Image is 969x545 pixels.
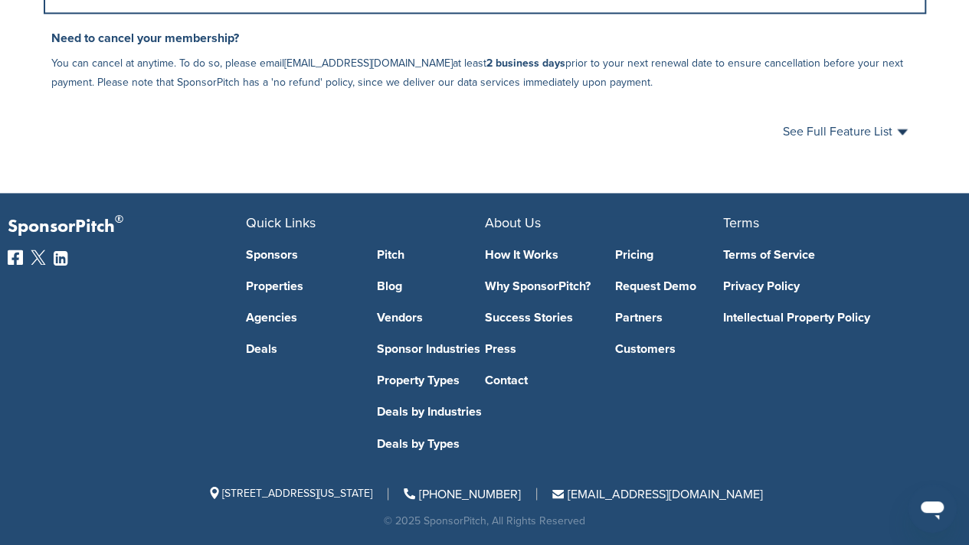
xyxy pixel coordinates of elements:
[284,57,453,70] a: [EMAIL_ADDRESS][DOMAIN_NAME]
[485,312,593,324] a: Success Stories
[246,249,354,261] a: Sponsors
[908,484,957,533] iframe: Button to launch messaging window
[552,486,763,501] a: [EMAIL_ADDRESS][DOMAIN_NAME]
[485,374,593,387] a: Contact
[723,249,938,261] a: Terms of Service
[615,312,723,324] a: Partners
[723,280,938,292] a: Privacy Policy
[246,343,354,355] a: Deals
[377,280,485,292] a: Blog
[486,57,565,70] b: 2 business days
[615,249,723,261] a: Pricing
[377,437,485,449] a: Deals by Types
[51,29,926,47] h3: Need to cancel your membership?
[377,374,485,387] a: Property Types
[615,280,723,292] a: Request Demo
[246,280,354,292] a: Properties
[207,486,372,499] span: [STREET_ADDRESS][US_STATE]
[246,214,316,231] span: Quick Links
[783,126,908,138] a: See Full Feature List
[723,214,759,231] span: Terms
[377,249,485,261] a: Pitch
[485,249,593,261] a: How It Works
[115,210,123,229] span: ®
[615,343,723,355] a: Customers
[377,343,485,355] a: Sponsor Industries
[485,280,593,292] a: Why SponsorPitch?
[404,486,521,501] a: [PHONE_NUMBER]
[8,515,961,526] div: © 2025 SponsorPitch, All Rights Reserved
[8,250,23,265] img: Facebook
[51,54,926,92] p: You can cancel at anytime. To do so, please email at least prior to your next renewal date to ens...
[485,343,593,355] a: Press
[485,214,541,231] span: About Us
[8,216,246,238] p: SponsorPitch
[377,406,485,418] a: Deals by Industries
[31,250,46,265] img: Twitter
[246,312,354,324] a: Agencies
[377,312,485,324] a: Vendors
[723,312,938,324] a: Intellectual Property Policy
